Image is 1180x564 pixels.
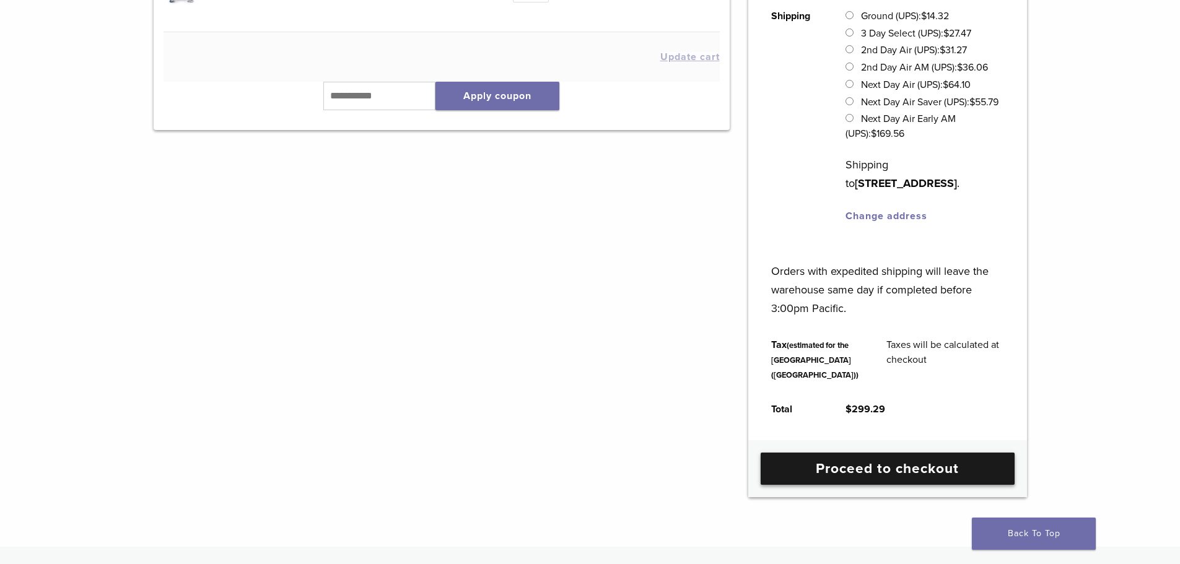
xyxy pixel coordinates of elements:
[861,44,967,56] label: 2nd Day Air (UPS):
[660,52,720,62] button: Update cart
[943,79,971,91] bdi: 64.10
[846,155,1003,193] p: Shipping to .
[969,96,975,108] span: $
[861,10,949,22] label: Ground (UPS):
[846,210,927,222] a: Change address
[846,403,885,415] bdi: 299.29
[969,96,999,108] bdi: 55.79
[871,128,904,140] bdi: 169.56
[943,27,949,40] span: $
[861,27,971,40] label: 3 Day Select (UPS):
[940,44,945,56] span: $
[921,10,927,22] span: $
[943,79,948,91] span: $
[921,10,949,22] bdi: 14.32
[435,82,559,110] button: Apply coupon
[861,96,999,108] label: Next Day Air Saver (UPS):
[861,61,988,74] label: 2nd Day Air AM (UPS):
[771,341,859,380] small: (estimated for the [GEOGRAPHIC_DATA] ([GEOGRAPHIC_DATA]))
[758,392,832,427] th: Total
[846,113,955,140] label: Next Day Air Early AM (UPS):
[873,328,1018,392] td: Taxes will be calculated at checkout
[972,518,1096,550] a: Back To Top
[957,61,963,74] span: $
[771,243,1003,318] p: Orders with expedited shipping will leave the warehouse same day if completed before 3:00pm Pacific.
[940,44,967,56] bdi: 31.27
[871,128,876,140] span: $
[855,176,957,190] strong: [STREET_ADDRESS]
[943,27,971,40] bdi: 27.47
[758,328,873,392] th: Tax
[957,61,988,74] bdi: 36.06
[861,79,971,91] label: Next Day Air (UPS):
[761,453,1015,485] a: Proceed to checkout
[846,403,852,415] span: $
